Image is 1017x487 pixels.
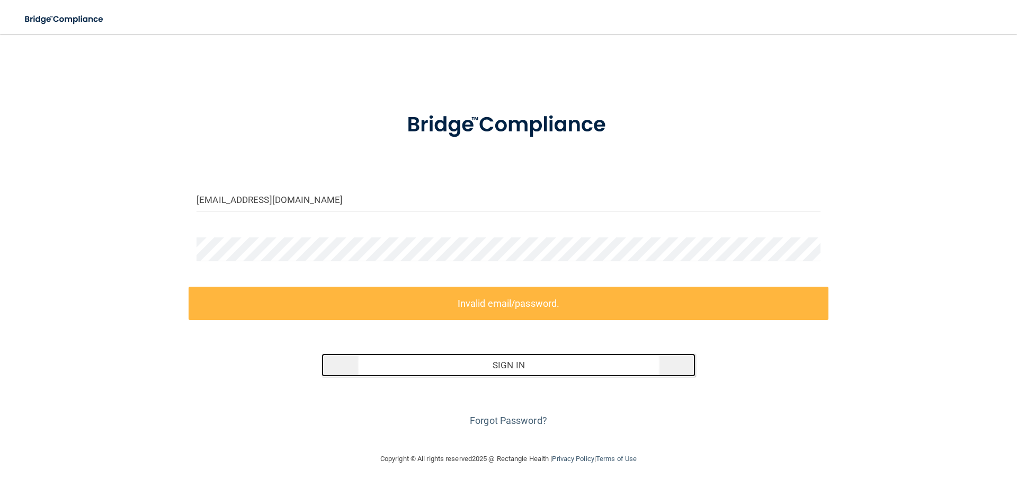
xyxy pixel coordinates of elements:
[322,353,696,377] button: Sign In
[315,442,702,476] div: Copyright © All rights reserved 2025 @ Rectangle Health | |
[385,98,632,153] img: bridge_compliance_login_screen.278c3ca4.svg
[197,188,820,211] input: Email
[16,8,113,30] img: bridge_compliance_login_screen.278c3ca4.svg
[596,455,637,463] a: Terms of Use
[552,455,594,463] a: Privacy Policy
[470,415,547,426] a: Forgot Password?
[189,287,828,320] label: Invalid email/password.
